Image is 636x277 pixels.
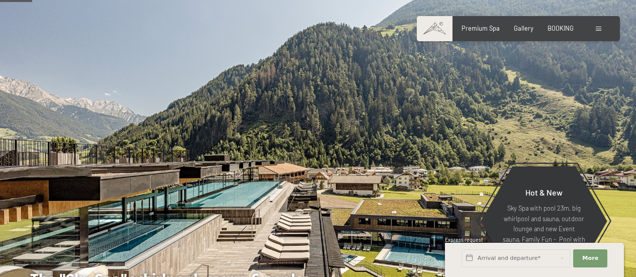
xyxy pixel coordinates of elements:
a: BOOKING [548,24,574,32]
a: Hot & New Sky Spa with pool 23m, big whirlpool and sauna, outdoor lounge and new Event sauna, Fam... [480,166,608,276]
button: More [573,249,607,267]
a: Gallery [514,24,533,32]
p: Sky Spa with pool 23m, big whirlpool and sauna, outdoor lounge and new Event sauna, Family Fun - ... [500,203,588,254]
span: Express request [445,237,483,243]
span: More [582,254,598,262]
a: Premium Spa [462,24,500,32]
span: Hot & New [525,188,563,197]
